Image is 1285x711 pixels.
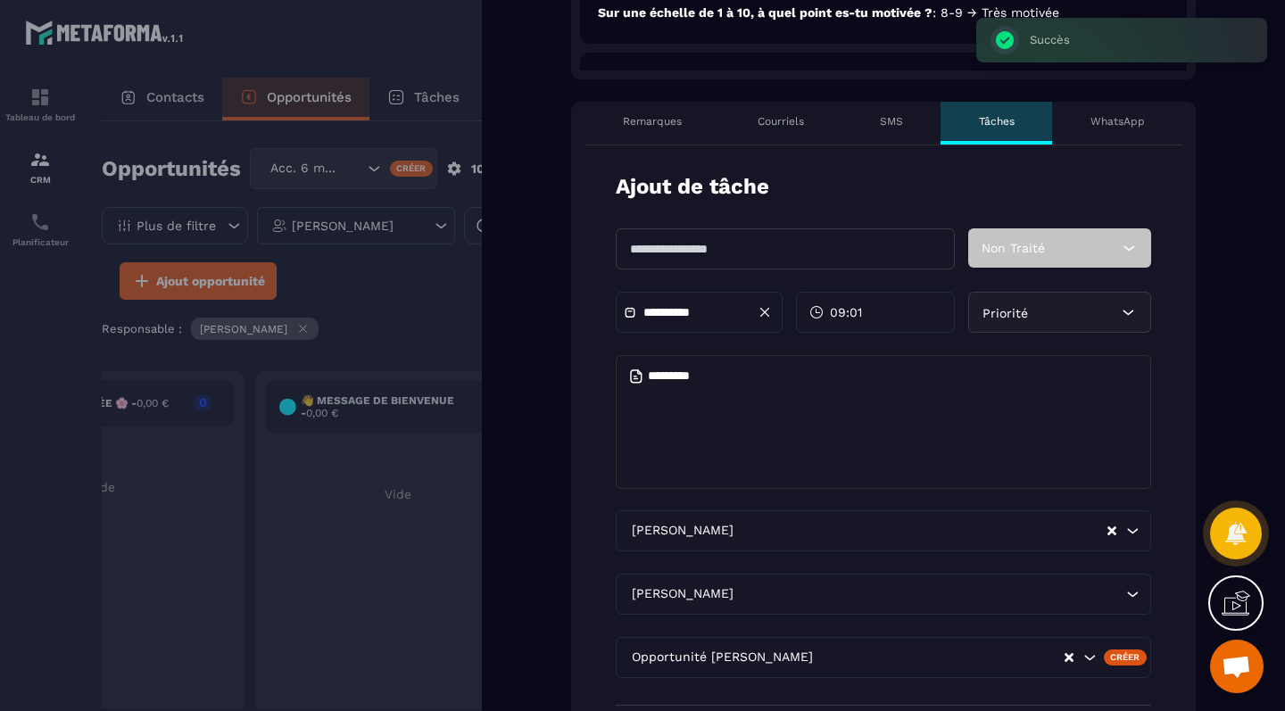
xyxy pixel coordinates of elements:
button: Clear Selected [1065,651,1074,665]
div: Search for option [616,574,1151,615]
span: Priorité [982,306,1028,320]
span: [PERSON_NAME] [627,584,737,604]
div: Créer [1104,649,1148,666]
div: Search for option [616,510,1151,551]
span: [PERSON_NAME] [627,521,737,541]
p: Tâches [979,114,1015,128]
p: Ajout de tâche [616,172,769,202]
input: Search for option [737,521,1106,541]
p: SMS [880,114,903,128]
span: Opportunité [PERSON_NAME] [627,648,817,667]
span: 09:01 [830,303,862,321]
input: Search for option [817,648,1063,667]
span: Non Traité [982,241,1045,255]
p: WhatsApp [1090,114,1145,128]
p: Remarques [623,114,682,128]
a: Ouvrir le chat [1210,640,1264,693]
div: Search for option [616,637,1151,678]
p: Courriels [758,114,804,128]
button: Clear Selected [1107,525,1116,538]
input: Search for option [737,584,1122,604]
